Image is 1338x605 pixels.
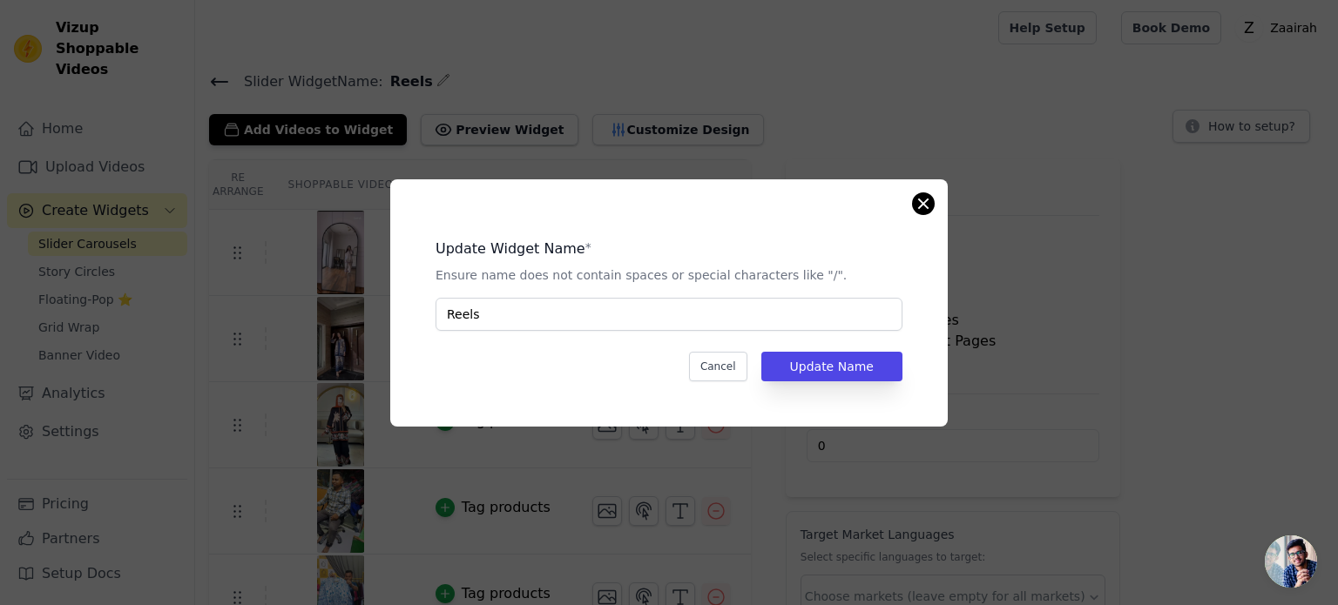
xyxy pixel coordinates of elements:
[436,239,585,259] legend: Update Widget Name
[436,266,902,284] p: Ensure name does not contain spaces or special characters like "/".
[1265,535,1317,588] div: Open chat
[913,193,934,214] button: Close modal
[689,352,747,381] button: Cancel
[761,352,902,381] button: Update Name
